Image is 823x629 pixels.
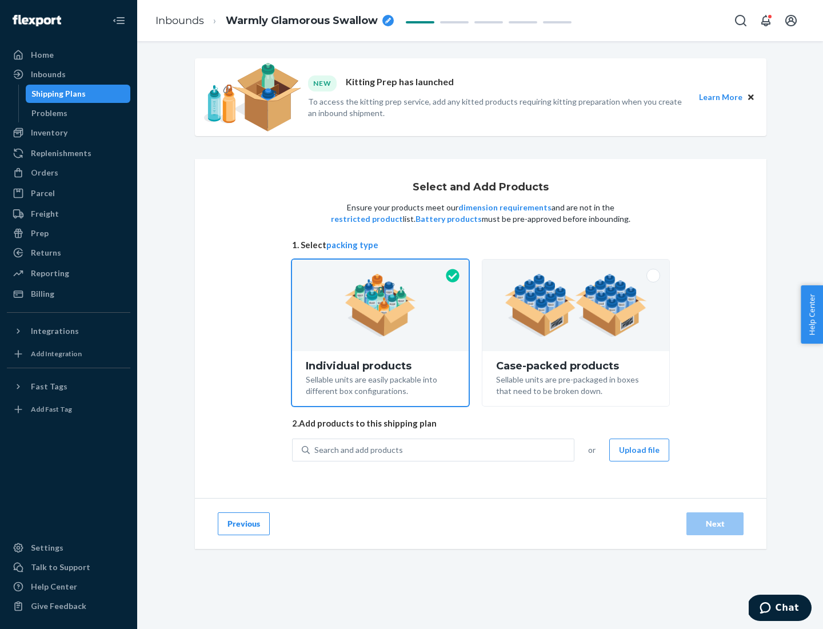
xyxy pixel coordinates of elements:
[308,96,689,119] p: To access the kitting prep service, add any kitted products requiring kitting preparation when yo...
[226,14,378,29] span: Warmly Glamorous Swallow
[496,372,656,397] div: Sellable units are pre-packaged in boxes that need to be broken down.
[7,144,130,162] a: Replenishments
[496,360,656,372] div: Case-packed products
[7,578,130,596] a: Help Center
[7,205,130,223] a: Freight
[31,127,67,138] div: Inventory
[31,49,54,61] div: Home
[7,65,130,83] a: Inbounds
[7,264,130,282] a: Reporting
[7,224,130,242] a: Prep
[754,9,777,32] button: Open notifications
[7,244,130,262] a: Returns
[7,285,130,303] a: Billing
[745,91,757,103] button: Close
[696,518,734,530] div: Next
[306,360,455,372] div: Individual products
[31,88,86,99] div: Shipping Plans
[218,512,270,535] button: Previous
[13,15,61,26] img: Flexport logo
[306,372,455,397] div: Sellable units are easily packable into different box configurations.
[326,239,378,251] button: packing type
[458,202,552,213] button: dimension requirements
[505,274,647,337] img: case-pack.59cecea509d18c883b923b81aeac6d0b.png
[7,539,130,557] a: Settings
[31,349,82,359] div: Add Integration
[26,85,131,103] a: Shipping Plans
[749,595,812,623] iframe: Opens a widget where you can chat to one of our agents
[31,600,86,612] div: Give Feedback
[346,75,454,91] p: Kitting Prep has launched
[292,417,669,429] span: 2. Add products to this shipping plan
[588,444,596,456] span: or
[7,400,130,419] a: Add Fast Tag
[31,268,69,279] div: Reporting
[314,444,403,456] div: Search and add products
[155,14,204,27] a: Inbounds
[31,188,55,199] div: Parcel
[7,124,130,142] a: Inventory
[7,558,130,576] button: Talk to Support
[31,562,90,573] div: Talk to Support
[780,9,802,32] button: Open account menu
[31,581,77,592] div: Help Center
[7,322,130,340] button: Integrations
[686,512,744,535] button: Next
[801,285,823,344] button: Help Center
[7,345,130,363] a: Add Integration
[107,9,130,32] button: Close Navigation
[31,381,67,392] div: Fast Tags
[31,167,58,178] div: Orders
[7,184,130,202] a: Parcel
[7,164,130,182] a: Orders
[31,228,49,239] div: Prep
[31,108,67,119] div: Problems
[729,9,752,32] button: Open Search Box
[31,404,72,414] div: Add Fast Tag
[345,274,416,337] img: individual-pack.facf35554cb0f1810c75b2bd6df2d64e.png
[26,104,131,122] a: Problems
[31,325,79,337] div: Integrations
[330,202,632,225] p: Ensure your products meet our and are not in the list. must be pre-approved before inbounding.
[31,208,59,220] div: Freight
[31,542,63,554] div: Settings
[7,597,130,615] button: Give Feedback
[292,239,669,251] span: 1. Select
[7,377,130,396] button: Fast Tags
[31,247,61,258] div: Returns
[308,75,337,91] div: NEW
[7,46,130,64] a: Home
[609,439,669,461] button: Upload file
[31,288,54,300] div: Billing
[31,148,91,159] div: Replenishments
[331,213,403,225] button: restricted product
[699,91,742,103] button: Learn More
[146,4,403,38] ol: breadcrumbs
[416,213,482,225] button: Battery products
[413,182,549,193] h1: Select and Add Products
[31,69,66,80] div: Inbounds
